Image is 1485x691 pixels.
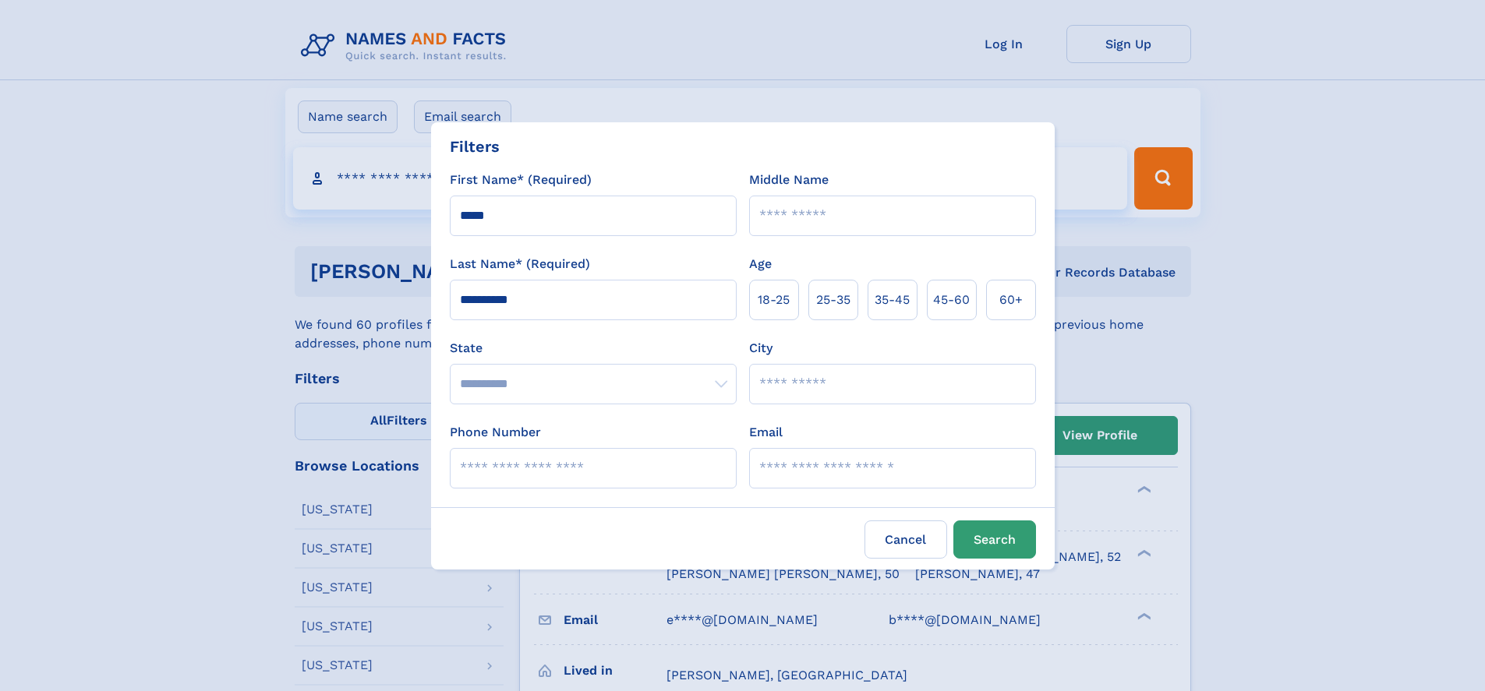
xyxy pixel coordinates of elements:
label: Phone Number [450,423,541,442]
span: 60+ [999,291,1023,309]
span: 35‑45 [875,291,910,309]
label: Last Name* (Required) [450,255,590,273]
span: 25‑35 [816,291,850,309]
label: Cancel [864,520,947,559]
label: Age [749,255,772,273]
label: City [749,339,773,358]
label: Middle Name [749,171,829,189]
label: First Name* (Required) [450,171,592,189]
span: 45‑60 [933,291,970,309]
button: Search [953,520,1036,559]
div: Filters [450,135,500,158]
label: State [450,339,737,358]
span: 18‑25 [758,291,790,309]
label: Email [749,423,783,442]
